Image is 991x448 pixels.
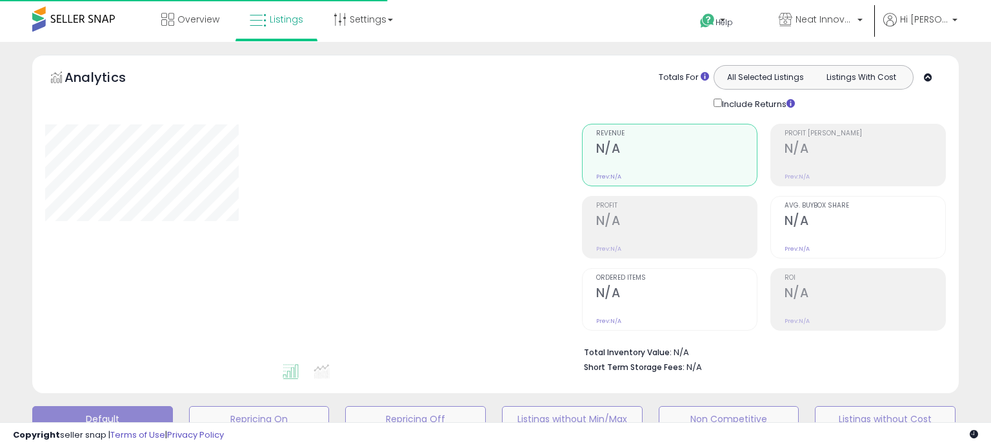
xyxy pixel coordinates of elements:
span: Neat Innovations [796,13,854,26]
h5: Analytics [65,68,151,90]
a: Hi [PERSON_NAME] [883,13,957,42]
span: N/A [686,361,702,373]
a: Help [690,3,758,42]
small: Prev: N/A [596,245,621,253]
b: Short Term Storage Fees: [584,362,685,373]
button: Repricing On [189,406,330,432]
button: All Selected Listings [717,69,814,86]
small: Prev: N/A [596,317,621,325]
span: Listings [270,13,303,26]
span: Overview [177,13,219,26]
div: Totals For [659,72,709,84]
i: Get Help [699,13,716,29]
small: Prev: N/A [785,173,810,180]
span: ROI [785,275,945,282]
small: Prev: N/A [785,245,810,253]
small: Prev: N/A [785,317,810,325]
span: Hi [PERSON_NAME] [900,13,948,26]
div: Include Returns [704,96,810,111]
div: seller snap | | [13,429,224,442]
small: Prev: N/A [596,173,621,180]
span: Avg. Buybox Share [785,202,945,209]
a: Terms of Use [110,429,165,441]
strong: Copyright [13,429,60,441]
b: Total Inventory Value: [584,347,672,358]
h2: N/A [596,213,757,231]
button: Listings With Cost [813,69,909,86]
button: Listings without Min/Max [502,406,643,432]
h2: N/A [596,286,757,303]
button: Repricing Off [345,406,486,432]
span: Revenue [596,130,757,137]
span: Profit [596,202,757,209]
li: N/A [584,344,936,359]
h2: N/A [785,286,945,303]
span: Ordered Items [596,275,757,282]
h2: N/A [785,213,945,231]
button: Non Competitive [659,406,799,432]
button: Default [32,406,173,432]
span: Help [716,17,733,28]
button: Listings without Cost [815,406,956,432]
a: Privacy Policy [167,429,224,441]
h2: N/A [596,141,757,159]
h2: N/A [785,141,945,159]
span: Profit [PERSON_NAME] [785,130,945,137]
